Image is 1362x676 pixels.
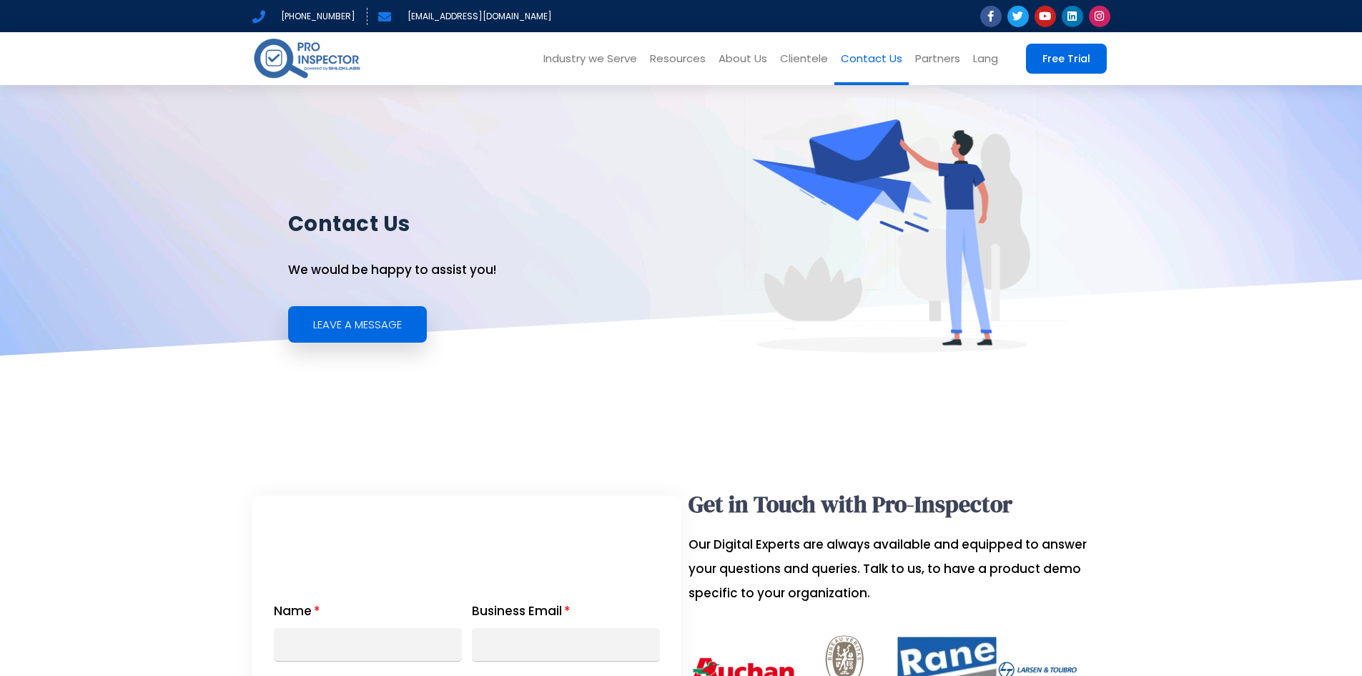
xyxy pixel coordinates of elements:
[252,36,362,81] img: pro-inspector-logo
[288,207,711,242] h1: Contact Us
[643,32,712,85] a: Resources
[689,532,1103,605] p: Our Digital Experts are always available and equipped to answer your questions and queries. Talk ...
[288,306,427,343] a: Leave a Message
[384,32,1005,85] nav: Menu
[712,32,774,85] a: About Us
[472,599,571,628] label: Business Email
[1026,44,1107,74] a: Free Trial
[537,32,643,85] a: Industry we Serve
[718,92,1067,353] img: contact-us banner
[834,32,909,85] a: Contact Us
[288,258,711,282] p: We would be happy to assist you!
[1042,54,1090,64] span: Free Trial
[909,32,967,85] a: Partners
[378,8,552,25] a: [EMAIL_ADDRESS][DOMAIN_NAME]
[277,8,355,25] span: [PHONE_NUMBER]
[774,32,834,85] a: Clientele
[313,319,402,330] span: Leave a Message
[404,8,552,25] span: [EMAIL_ADDRESS][DOMAIN_NAME]
[967,32,1005,85] a: Lang
[274,599,320,628] label: Name
[689,491,1103,518] h3: Get in Touch with Pro-Inspector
